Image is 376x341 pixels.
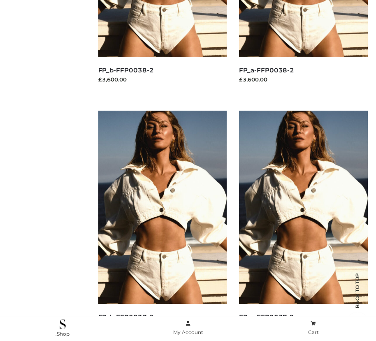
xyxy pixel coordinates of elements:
a: FP_b-FFP0038-2 [98,66,154,74]
span: My Account [173,329,203,335]
a: FP_a-FFP0038-2 [239,66,294,74]
a: Cart [251,319,376,337]
span: .Shop [56,331,70,337]
a: FP_b-FFP0037-2 [98,313,154,321]
div: £3,600.00 [98,75,227,84]
div: £3,600.00 [239,75,368,84]
img: .Shop [60,319,66,329]
a: FP_a-FFP0037-2 [239,313,294,321]
a: My Account [125,319,251,337]
span: Back to top [347,288,368,308]
span: Cart [308,329,319,335]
